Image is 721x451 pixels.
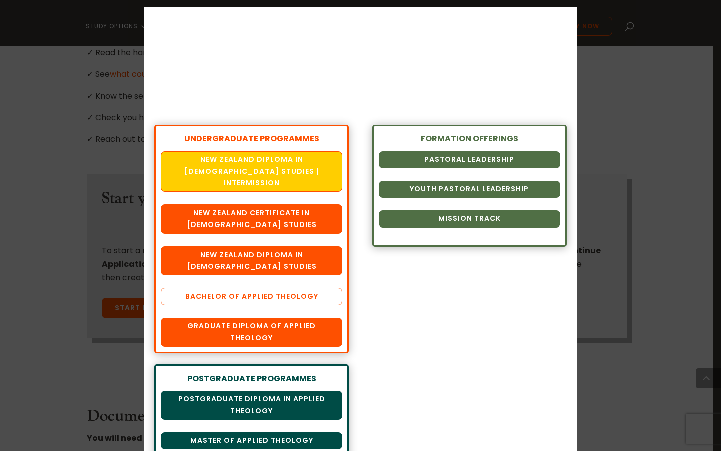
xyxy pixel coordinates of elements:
a: Mission Track [379,210,560,228]
div: POSTGRADUATE PROGRAMMES [161,372,342,385]
a: New Zealand Certificate in [DEMOGRAPHIC_DATA] Studies [161,204,342,234]
a: Pastoral Leadership [379,151,560,168]
a: New Zealand Diploma in [DEMOGRAPHIC_DATA] Studies | Intermission [161,151,342,192]
a: Bachelor of Applied Theology [161,288,342,305]
div: UNDERGRADUATE PROGRAMMES [161,132,342,145]
a: Postgraduate Diploma in Applied Theology [161,391,342,420]
a: Youth Pastoral Leadership [379,181,560,198]
a: Master of Applied Theology [161,432,342,449]
a: New Zealand Diploma in [DEMOGRAPHIC_DATA] Studies [161,246,342,275]
div: FORMATION OFFERINGS [379,132,560,145]
a: Graduate Diploma of Applied Theology [161,318,342,347]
